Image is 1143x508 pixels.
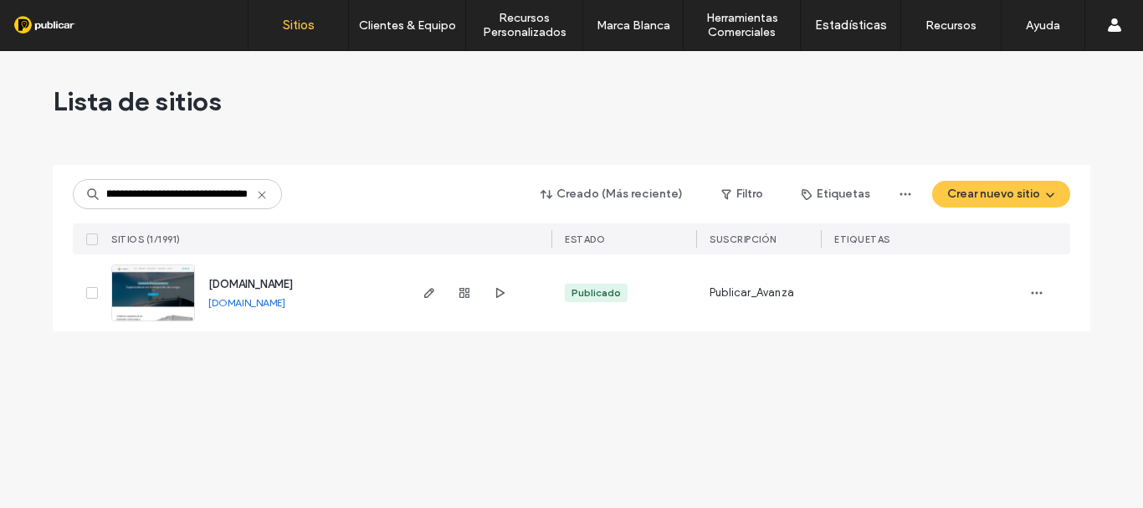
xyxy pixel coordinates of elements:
[684,11,800,39] label: Herramientas Comerciales
[705,181,780,208] button: Filtro
[36,12,82,27] span: Ayuda
[925,18,976,33] label: Recursos
[283,18,315,33] label: Sitios
[565,233,605,245] span: ESTADO
[466,11,582,39] label: Recursos Personalizados
[834,233,890,245] span: ETIQUETAS
[932,181,1070,208] button: Crear nuevo sitio
[53,85,222,118] span: Lista de sitios
[359,18,456,33] label: Clientes & Equipo
[787,181,885,208] button: Etiquetas
[111,233,181,245] span: SITIOS (1/1991)
[526,181,698,208] button: Creado (Más reciente)
[208,296,285,309] a: [DOMAIN_NAME]
[1026,18,1060,33] label: Ayuda
[710,285,794,301] span: Publicar_Avanza
[815,18,887,33] label: Estadísticas
[710,233,777,245] span: Suscripción
[597,18,670,33] label: Marca Blanca
[208,278,293,290] a: [DOMAIN_NAME]
[571,285,621,300] div: Publicado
